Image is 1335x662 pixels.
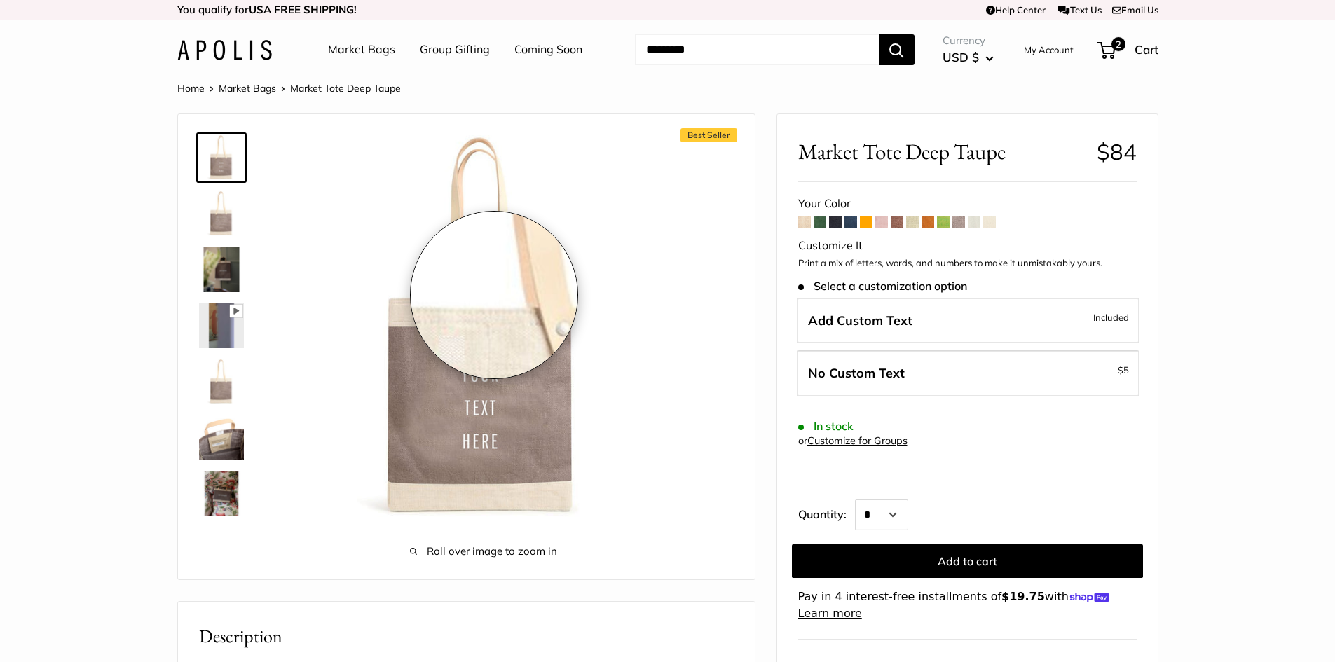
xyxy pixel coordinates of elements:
span: In stock [798,420,854,433]
a: Market Tote Deep Taupe [196,132,247,183]
span: $5 [1118,364,1129,375]
button: Search [879,34,915,65]
a: Email Us [1112,4,1158,15]
img: Market Tote Deep Taupe [199,247,244,292]
span: Add Custom Text [808,312,912,329]
span: Roll over image to zoom in [290,542,677,561]
a: Market Tote Deep Taupe [196,188,247,239]
div: or [798,432,908,450]
a: Coming Soon [514,39,582,60]
img: Apolis [177,40,272,60]
label: Quantity: [798,495,855,530]
strong: USA FREE SHIPPING! [249,3,357,16]
a: 2 Cart [1098,39,1158,61]
span: Included [1093,309,1129,326]
label: Leave Blank [797,350,1139,396]
span: 2 [1111,37,1125,51]
h2: Description [199,623,734,650]
img: Market Tote Deep Taupe [199,135,244,180]
a: Text Us [1058,4,1101,15]
span: Market Tote Deep Taupe [290,82,401,95]
img: Market Tote Deep Taupe [199,191,244,236]
span: - [1114,361,1129,378]
button: USD $ [943,46,994,69]
div: Your Color [798,193,1137,214]
img: Market Tote Deep Taupe [199,303,244,348]
span: Select a customization option [798,280,967,293]
a: Market Tote Deep Taupe [196,469,247,519]
nav: Breadcrumb [177,79,401,97]
span: Market Tote Deep Taupe [798,139,1086,165]
a: Group Gifting [420,39,490,60]
span: Currency [943,31,994,50]
button: Add to cart [792,544,1143,578]
img: Market Tote Deep Taupe [290,135,677,522]
a: Market Tote Deep Taupe [196,413,247,463]
label: Add Custom Text [797,298,1139,344]
a: My Account [1024,41,1074,58]
a: Help Center [986,4,1046,15]
img: Market Tote Deep Taupe [199,471,244,516]
a: Market Tote Deep Taupe [196,244,247,295]
span: USD $ [943,50,979,64]
p: Print a mix of letters, words, and numbers to make it unmistakably yours. [798,256,1137,270]
a: Market Tote Deep Taupe [196,301,247,351]
span: Cart [1135,42,1158,57]
a: Market Bags [219,82,276,95]
div: Customize It [798,235,1137,256]
span: No Custom Text [808,365,905,381]
img: Market Tote Deep Taupe [199,359,244,404]
input: Search... [635,34,879,65]
a: Market Bags [328,39,395,60]
a: Home [177,82,205,95]
span: Best Seller [680,128,737,142]
img: Market Tote Deep Taupe [199,415,244,460]
a: Market Tote Deep Taupe [196,357,247,407]
a: Customize for Groups [807,434,908,447]
span: $84 [1097,138,1137,165]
